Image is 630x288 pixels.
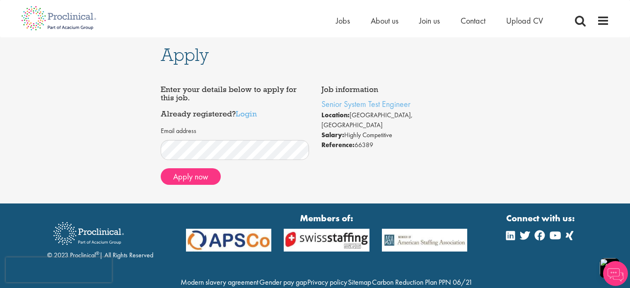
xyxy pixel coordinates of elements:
span: Apply [161,44,209,66]
h4: Job information [321,85,470,94]
label: Email address [161,126,196,136]
strong: Members of: [186,212,468,225]
a: Login [236,109,257,119]
strong: Salary: [321,131,344,139]
a: Carbon Reduction Plan PPN 06/21 [372,277,473,287]
a: Gender pay gap [259,277,307,287]
sup: ® [96,250,99,257]
li: [GEOGRAPHIC_DATA], [GEOGRAPHIC_DATA] [321,110,470,130]
a: Privacy policy [307,277,347,287]
h4: Enter your details below to apply for this job. Already registered? [161,85,309,118]
strong: Reference: [321,140,355,149]
a: Jobs [336,15,350,26]
div: © 2023 Proclinical | All Rights Reserved [47,216,153,260]
li: Highly Competitive [321,130,470,140]
a: Upload CV [506,15,543,26]
a: Join us [419,15,440,26]
a: Senior System Test Engineer [321,99,410,109]
img: Chatbot [603,261,628,286]
a: About us [371,15,398,26]
a: Contact [461,15,485,26]
iframe: reCAPTCHA [6,257,112,282]
img: APSCo [278,229,376,252]
strong: Connect with us: [506,212,577,225]
img: APSCo [376,229,474,252]
li: 66389 [321,140,470,150]
button: Apply now [161,168,221,185]
a: Sitemap [348,277,371,287]
strong: Location: [321,111,350,119]
a: Modern slavery agreement [181,277,258,287]
img: Proclinical Recruitment [47,216,130,251]
img: APSCo [180,229,278,252]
